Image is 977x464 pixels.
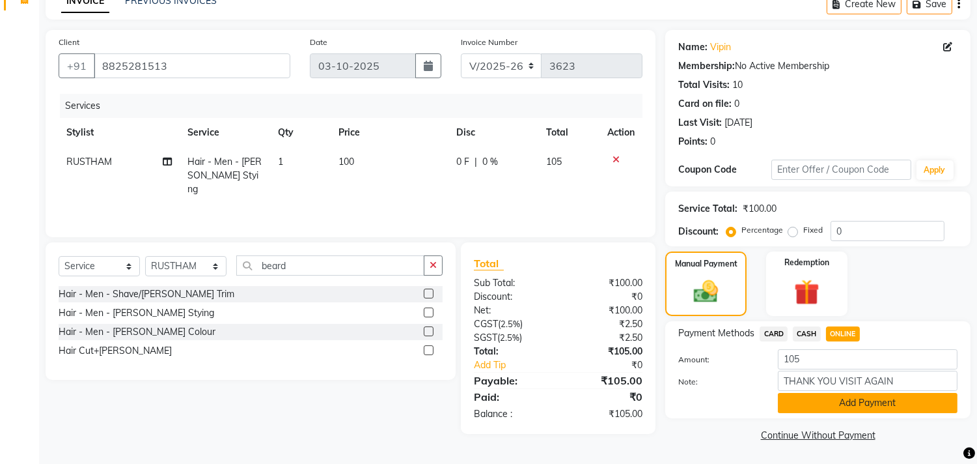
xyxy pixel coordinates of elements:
[771,160,911,180] input: Enter Offer / Coupon Code
[743,202,777,216] div: ₹100.00
[678,40,708,54] div: Name:
[187,156,262,195] span: Hair - Men - [PERSON_NAME] Stying
[724,116,752,130] div: [DATE]
[558,276,653,290] div: ₹100.00
[778,393,957,413] button: Add Payment
[678,59,957,73] div: No Active Membership
[558,331,653,345] div: ₹2.50
[558,373,653,388] div: ₹105.00
[464,317,558,331] div: ( )
[464,373,558,388] div: Payable:
[464,331,558,345] div: ( )
[482,155,498,169] span: 0 %
[464,407,558,421] div: Balance :
[678,116,722,130] div: Last Visit:
[826,326,860,341] span: ONLINE
[448,118,538,147] th: Disc
[180,118,271,147] th: Service
[464,389,558,405] div: Paid:
[500,332,519,343] span: 2.5%
[558,389,653,405] div: ₹0
[793,326,821,341] span: CASH
[456,155,469,169] span: 0 F
[270,118,331,147] th: Qty
[546,156,562,167] span: 105
[60,94,652,118] div: Services
[668,354,768,366] label: Amount:
[558,304,653,317] div: ₹100.00
[710,40,731,54] a: Vipin
[678,97,732,111] div: Card on file:
[558,345,653,358] div: ₹105.00
[668,429,968,442] a: Continue Without Payment
[778,371,957,391] input: Add Note
[678,163,771,177] div: Coupon Code
[678,135,708,149] div: Points:
[734,97,739,111] div: 0
[778,349,957,370] input: Amount
[803,224,823,236] label: Fixed
[59,53,95,78] button: +91
[66,156,112,167] span: RUSTHAM
[59,287,234,301] div: Hair - Men - Shave/[PERSON_NAME] Trim
[59,306,214,320] div: Hair - Men - [PERSON_NAME] Stying
[59,118,180,147] th: Stylist
[558,407,653,421] div: ₹105.00
[59,325,215,339] div: Hair - Men - [PERSON_NAME] Colour
[59,36,79,48] label: Client
[741,224,783,236] label: Percentage
[94,53,290,78] input: Search by Name/Mobile/Email/Code
[668,376,768,388] label: Note:
[338,156,354,167] span: 100
[786,276,827,308] img: _gift.svg
[916,160,954,180] button: Apply
[464,304,558,317] div: Net:
[760,326,788,341] span: CARD
[474,332,497,343] span: SGST
[236,255,424,276] input: Search or Scan
[678,59,735,73] div: Membership:
[678,225,719,239] div: Discount:
[678,202,737,216] div: Service Total:
[538,118,599,147] th: Total
[464,290,558,304] div: Discount:
[678,78,730,92] div: Total Visits:
[461,36,517,48] label: Invoice Number
[464,345,558,358] div: Total:
[558,290,653,304] div: ₹0
[675,258,737,270] label: Manual Payment
[732,78,743,92] div: 10
[574,358,653,372] div: ₹0
[474,318,498,330] span: CGST
[331,118,448,147] th: Price
[501,319,520,329] span: 2.5%
[278,156,283,167] span: 1
[558,317,653,331] div: ₹2.50
[475,155,477,169] span: |
[474,257,504,270] span: Total
[599,118,642,147] th: Action
[710,135,715,149] div: 0
[784,257,829,268] label: Redemption
[310,36,327,48] label: Date
[464,276,558,290] div: Sub Total:
[464,358,574,372] a: Add Tip
[678,326,754,340] span: Payment Methods
[59,344,172,358] div: Hair Cut+[PERSON_NAME]
[686,278,725,306] img: _cash.svg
